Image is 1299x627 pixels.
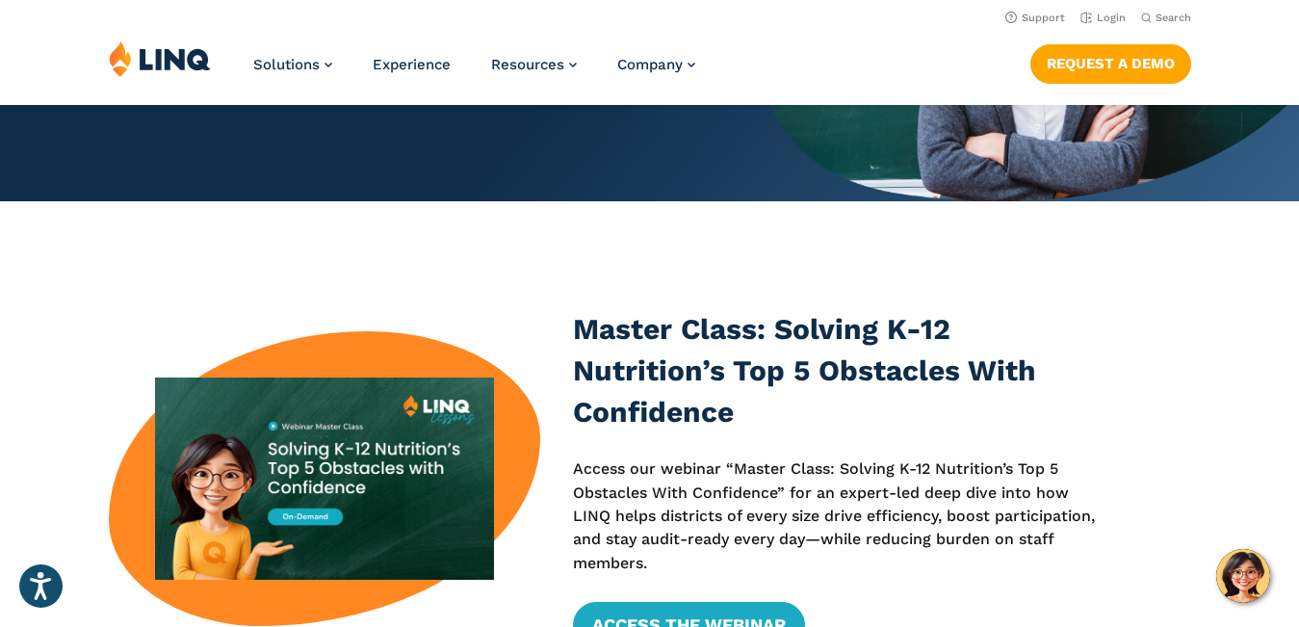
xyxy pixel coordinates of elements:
a: Solutions [253,56,332,73]
a: Company [617,56,695,73]
span: Resources [491,56,564,73]
p: Access our webinar “Master Class: Solving K-12 Nutrition’s Top 5 Obstacles With Confidence” for a... [573,457,1098,575]
span: Company [617,56,683,73]
a: Experience [373,56,451,73]
a: Support [1005,12,1065,24]
button: Hello, have a question? Let’s chat. [1216,549,1270,603]
a: Resources [491,56,577,73]
span: Solutions [253,56,320,73]
nav: Button Navigation [1030,40,1191,83]
span: Search [1156,12,1191,24]
nav: Primary Navigation [253,40,695,104]
a: Login [1080,12,1126,24]
h3: Master Class: Solving K-12 Nutrition’s Top 5 Obstacles With Confidence [573,309,1098,432]
button: Open Search Bar [1141,11,1191,25]
img: LINQ | K‑12 Software [109,40,211,77]
a: Request a Demo [1030,44,1191,83]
